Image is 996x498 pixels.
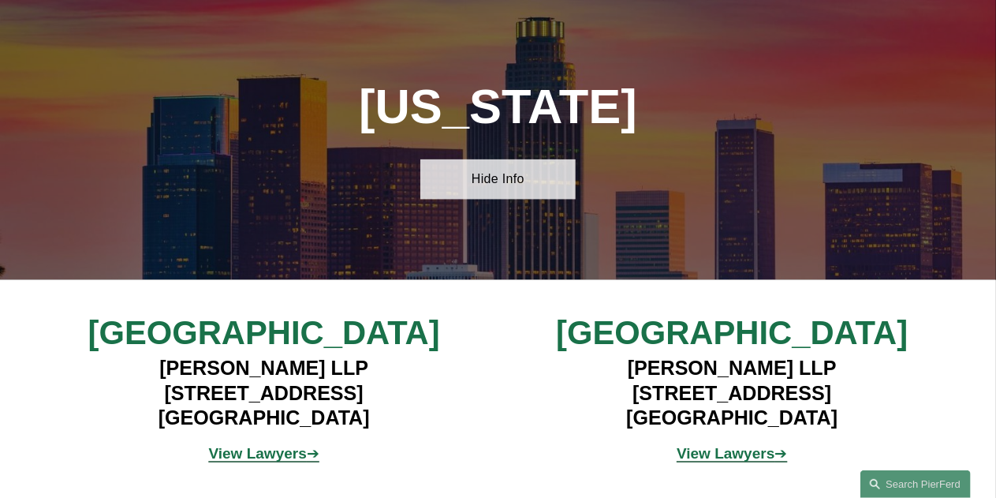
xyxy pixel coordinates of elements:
strong: View Lawyers [208,445,306,462]
h4: [PERSON_NAME] LLP [STREET_ADDRESS] [GEOGRAPHIC_DATA] [537,356,927,432]
h1: [US_STATE] [303,79,693,134]
strong: View Lawyers [677,445,774,462]
a: Search this site [860,470,971,498]
a: View Lawyers➔ [208,445,319,462]
span: ➔ [677,445,787,462]
a: Hide Info [420,159,576,200]
a: View Lawyers➔ [677,445,787,462]
span: [GEOGRAPHIC_DATA] [556,314,908,351]
span: ➔ [208,445,319,462]
h4: [PERSON_NAME] LLP [STREET_ADDRESS] [GEOGRAPHIC_DATA] [69,356,459,432]
span: [GEOGRAPHIC_DATA] [88,314,440,351]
